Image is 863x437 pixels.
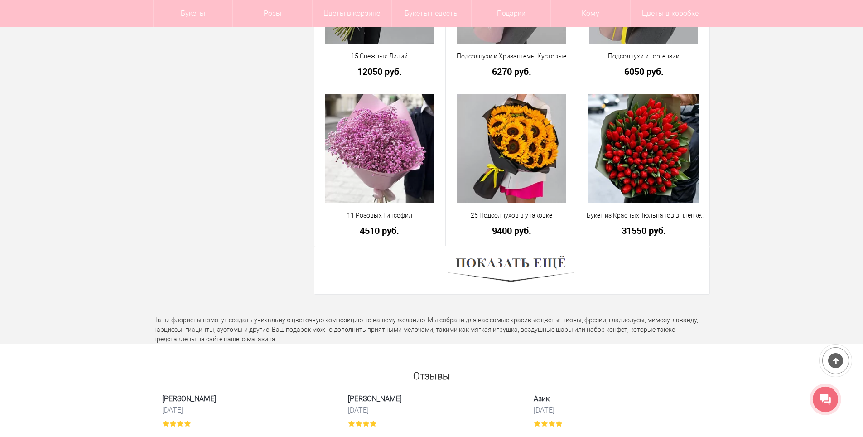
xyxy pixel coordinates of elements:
[534,393,701,404] span: Азик
[146,316,717,344] div: Наши флористы помогут создать уникальную цветочную композицию по вашему желанию. Мы собрали для в...
[448,266,574,273] a: Показать ещё
[325,94,434,203] img: 11 Розовых Гипсофил
[162,405,330,415] time: [DATE]
[584,67,704,76] a: 6050 руб.
[534,405,701,415] time: [DATE]
[452,52,572,61] a: Подсолнухи и Хризантемы Кустовые Белые
[348,393,516,404] span: [PERSON_NAME]
[153,366,710,382] h2: Отзывы
[584,211,704,220] a: Букет из Красных Тюльпанов в пленке 101 шт
[452,211,572,220] a: 25 Подсолнухов в упаковке
[348,405,516,415] time: [DATE]
[457,94,566,203] img: 25 Подсолнухов в упаковке
[452,67,572,76] a: 6270 руб.
[584,52,704,61] a: Подсолнухи и гортензии
[320,226,440,235] a: 4510 руб.
[452,226,572,235] a: 9400 руб.
[320,67,440,76] a: 12050 руб.
[320,211,440,220] a: 11 Розовых Гипсофил
[588,94,699,203] img: Букет из Красных Тюльпанов в пленке 101 шт
[584,226,704,235] a: 31550 руб.
[448,253,574,287] img: Показать ещё
[320,52,440,61] a: 15 Снежных Лилий
[162,393,330,404] span: [PERSON_NAME]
